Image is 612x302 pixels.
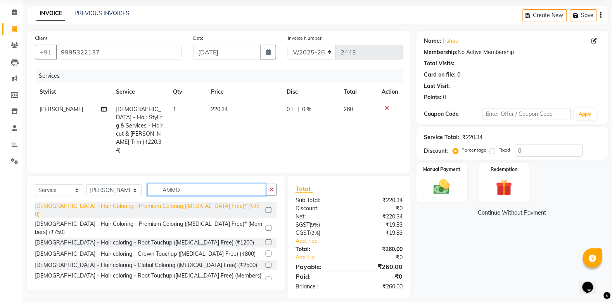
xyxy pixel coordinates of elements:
div: Payable: [290,262,349,271]
div: ₹0 [349,272,408,281]
div: Discount: [290,204,349,213]
span: 9% [311,230,319,236]
span: [PERSON_NAME] [40,106,83,113]
span: 220.34 [211,106,228,113]
th: Service [112,83,169,101]
a: INVOICE [36,7,65,21]
a: Add Tip [290,253,359,262]
div: Total Visits: [424,59,455,68]
label: Client [35,35,47,42]
div: ₹220.34 [349,196,408,204]
label: Redemption [491,166,518,173]
span: 9% [311,222,318,228]
img: _cash.svg [429,178,455,196]
div: [DEMOGRAPHIC_DATA] - Hair Coloring - Premium Coloring ([MEDICAL_DATA] Free)* (Members) (₹750) [35,220,263,236]
div: ₹19.83 [349,221,408,229]
div: Card on file: [424,71,456,79]
div: - [452,82,454,90]
div: Net: [290,213,349,221]
img: _gift.svg [491,178,517,198]
label: Fixed [499,147,510,154]
div: ₹0 [359,253,409,262]
a: Irshad [443,37,459,45]
button: Apply [574,108,596,120]
div: ( ) [290,229,349,237]
div: Last Visit: [424,82,450,90]
th: Stylist [35,83,112,101]
span: 0 F [287,105,295,113]
div: Paid: [290,272,349,281]
th: Action [377,83,403,101]
button: Create New [522,9,567,21]
div: ₹260.00 [349,283,408,291]
div: Total: [290,245,349,253]
div: ₹260.00 [349,245,408,253]
div: Membership: [424,48,458,56]
th: Price [207,83,282,101]
span: Total [296,185,313,193]
th: Disc [282,83,339,101]
input: Enter Offer / Coupon Code [483,108,571,120]
div: 0 [458,71,461,79]
input: Search or Scan [147,184,266,196]
span: 1 [173,106,176,113]
label: Date [193,35,204,42]
div: ₹220.34 [463,133,483,141]
div: [DEMOGRAPHIC_DATA] - Hair coloring - Root Touchup ([MEDICAL_DATA] Free) (Members) (₹1000) [35,272,263,288]
div: [DEMOGRAPHIC_DATA] - Hair coloring - Crown Touchup ([MEDICAL_DATA] Free) (₹800) [35,250,256,258]
div: Discount: [424,147,448,155]
div: Balance : [290,283,349,291]
a: Continue Without Payment [418,209,607,217]
div: ₹220.34 [349,213,408,221]
div: ₹260.00 [349,262,408,271]
div: Service Total: [424,133,460,141]
div: Name: [424,37,442,45]
label: Percentage [462,147,487,154]
button: +91 [35,45,57,59]
span: SGST [296,221,309,228]
div: Services [36,69,409,83]
div: [DEMOGRAPHIC_DATA] - Hair coloring - Global Coloring ([MEDICAL_DATA] Free) (₹2500) [35,261,257,269]
span: 260 [344,106,353,113]
div: No Active Membership [424,48,600,56]
span: 0 % [303,105,312,113]
div: 0 [443,93,446,101]
th: Qty [169,83,207,101]
button: Save [570,9,597,21]
a: PREVIOUS INVOICES [74,10,129,17]
a: Add. Fee [290,237,409,245]
th: Total [339,83,377,101]
label: Invoice Number [288,35,322,42]
div: Sub Total: [290,196,349,204]
div: Coupon Code [424,110,483,118]
span: | [298,105,299,113]
iframe: chat widget [579,271,604,294]
div: Points: [424,93,442,101]
input: Search by Name/Mobile/Email/Code [56,45,182,59]
div: ( ) [290,221,349,229]
div: [DEMOGRAPHIC_DATA] - Hair coloring - Root Touchup ([MEDICAL_DATA] Free) (₹1200) [35,239,254,247]
span: CGST [296,229,310,236]
div: ₹0 [349,204,408,213]
div: [DEMOGRAPHIC_DATA] - Hair Coloring - Premium Coloring ([MEDICAL_DATA] Free)* (₹850) [35,202,263,218]
span: [DEMOGRAPHIC_DATA] - Hair Styling & Services - Haircut & [PERSON_NAME] Trim (₹220.34) [116,106,163,154]
div: ₹19.83 [349,229,408,237]
label: Manual Payment [423,166,460,173]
